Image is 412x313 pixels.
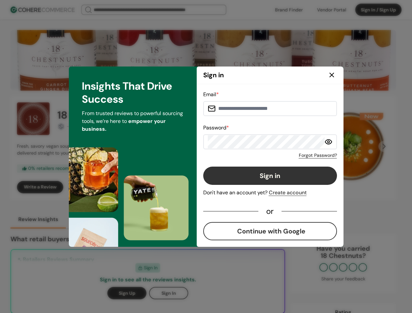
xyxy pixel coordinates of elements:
[299,152,337,159] a: Forgot Password?
[269,189,307,197] div: Create account
[203,70,224,80] h2: Sign in
[203,189,337,197] div: Don't have an account yet?
[82,110,184,133] p: From trusted reviews to powerful sourcing tools, we’re here to
[203,167,337,185] button: Sign in
[203,124,229,131] label: Password
[203,91,219,98] label: Email
[82,80,184,106] h3: Insights That Drive Success
[258,208,282,214] div: or
[82,118,166,132] span: empower your business.
[203,222,337,240] button: Continue with Google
